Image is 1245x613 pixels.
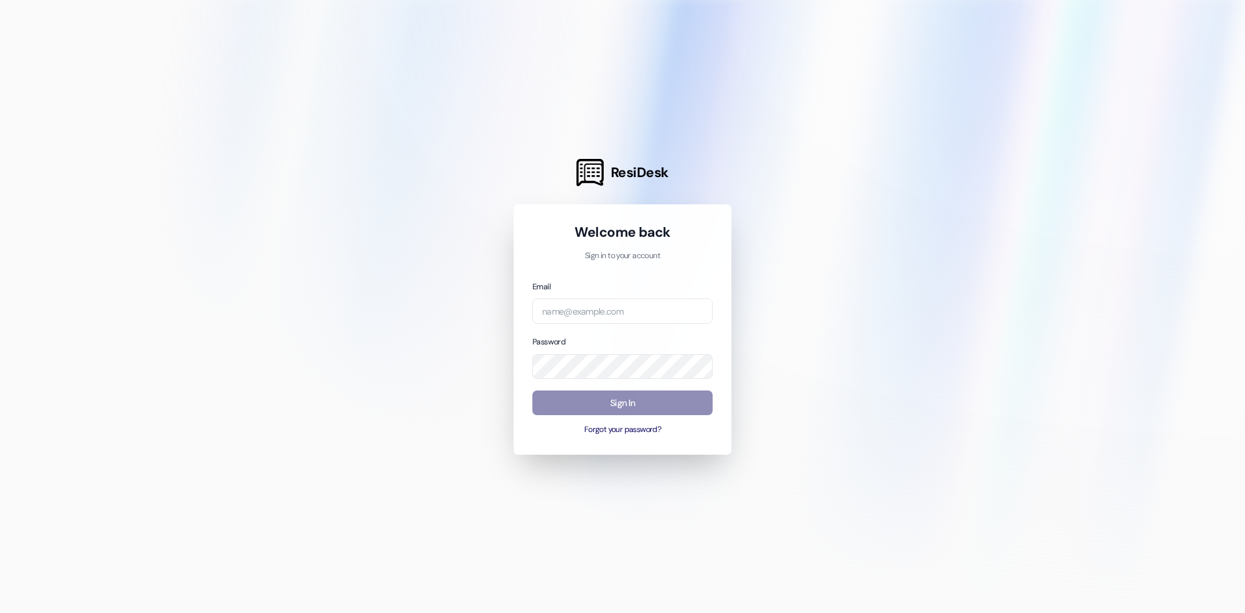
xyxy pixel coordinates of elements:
span: ResiDesk [611,163,669,182]
label: Password [532,337,565,347]
p: Sign in to your account [532,250,713,262]
h1: Welcome back [532,223,713,241]
input: name@example.com [532,298,713,324]
button: Forgot your password? [532,424,713,436]
label: Email [532,282,551,292]
button: Sign In [532,391,713,416]
img: ResiDesk Logo [576,159,604,186]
